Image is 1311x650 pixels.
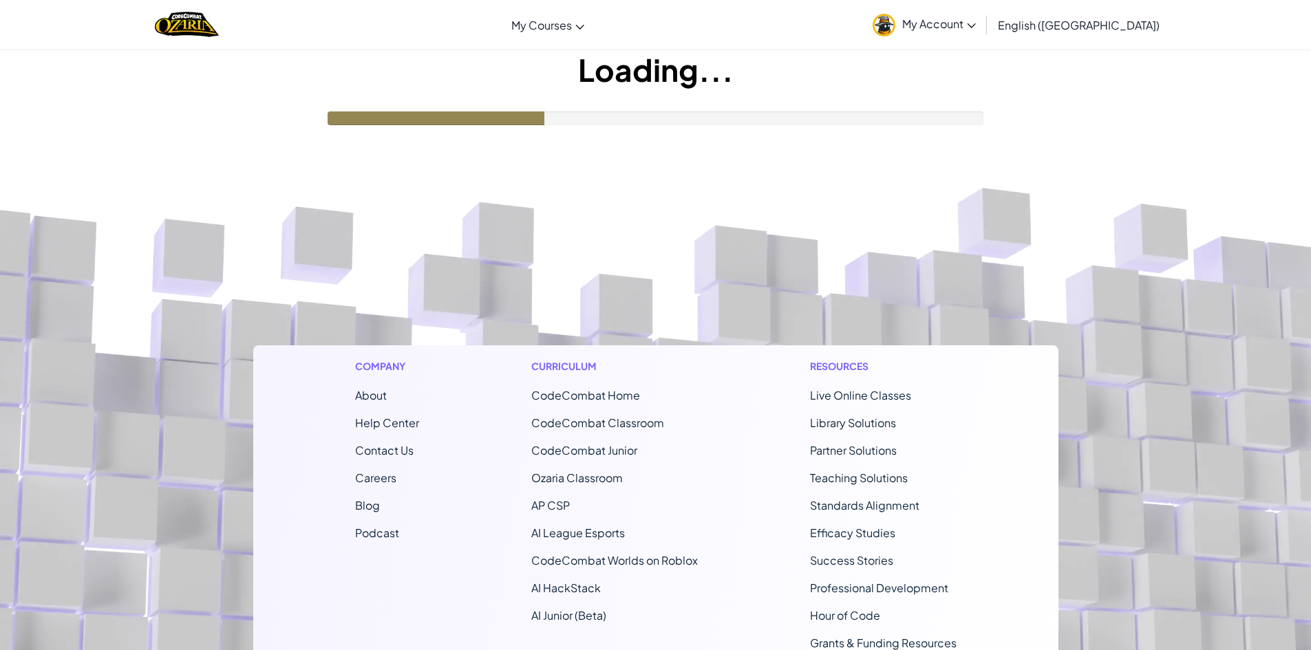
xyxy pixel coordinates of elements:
a: Hour of Code [810,608,880,622]
a: AI Junior (Beta) [531,608,606,622]
a: English ([GEOGRAPHIC_DATA]) [991,6,1166,43]
a: Success Stories [810,553,893,567]
a: Ozaria by CodeCombat logo [155,10,219,39]
span: CodeCombat Home [531,388,640,402]
a: My Account [866,3,983,46]
a: AI League Esports [531,526,625,540]
a: Efficacy Studies [810,526,895,540]
a: Library Solutions [810,415,896,430]
h1: Curriculum [531,359,698,373]
span: Contact Us [355,443,414,457]
span: My Courses [511,18,572,32]
a: My Courses [504,6,591,43]
a: About [355,388,387,402]
a: Teaching Solutions [810,470,908,485]
span: English ([GEOGRAPHIC_DATA]) [998,18,1160,32]
img: Home [155,10,219,39]
a: Help Center [355,415,419,430]
a: Blog [355,498,380,512]
a: AI HackStack [531,581,601,595]
a: AP CSP [531,498,570,512]
a: Careers [355,470,396,485]
img: avatar [873,14,895,36]
a: Standards Alignment [810,498,919,512]
a: Live Online Classes [810,388,911,402]
a: Podcast [355,526,399,540]
a: CodeCombat Worlds on Roblox [531,553,698,567]
a: Partner Solutions [810,443,897,457]
span: My Account [902,17,976,31]
a: Ozaria Classroom [531,470,623,485]
h1: Company [355,359,419,373]
a: Professional Development [810,581,948,595]
a: Grants & Funding Resources [810,636,957,650]
h1: Resources [810,359,957,373]
a: CodeCombat Junior [531,443,637,457]
a: CodeCombat Classroom [531,415,664,430]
